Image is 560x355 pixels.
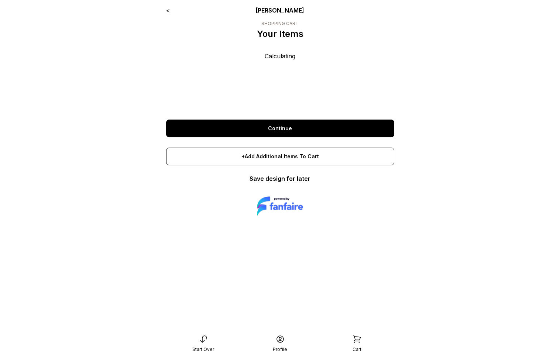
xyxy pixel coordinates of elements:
[250,175,310,182] a: Save design for later
[353,347,361,352] div: Cart
[273,347,287,352] div: Profile
[257,195,303,217] img: logo
[212,6,348,15] div: [PERSON_NAME]
[192,347,214,352] div: Start Over
[166,120,394,137] a: Continue
[166,7,170,14] a: <
[166,52,394,111] div: Calculating
[166,148,394,165] div: +Add Additional Items To Cart
[257,21,303,27] div: SHOPPING CART
[257,28,303,40] p: Your Items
